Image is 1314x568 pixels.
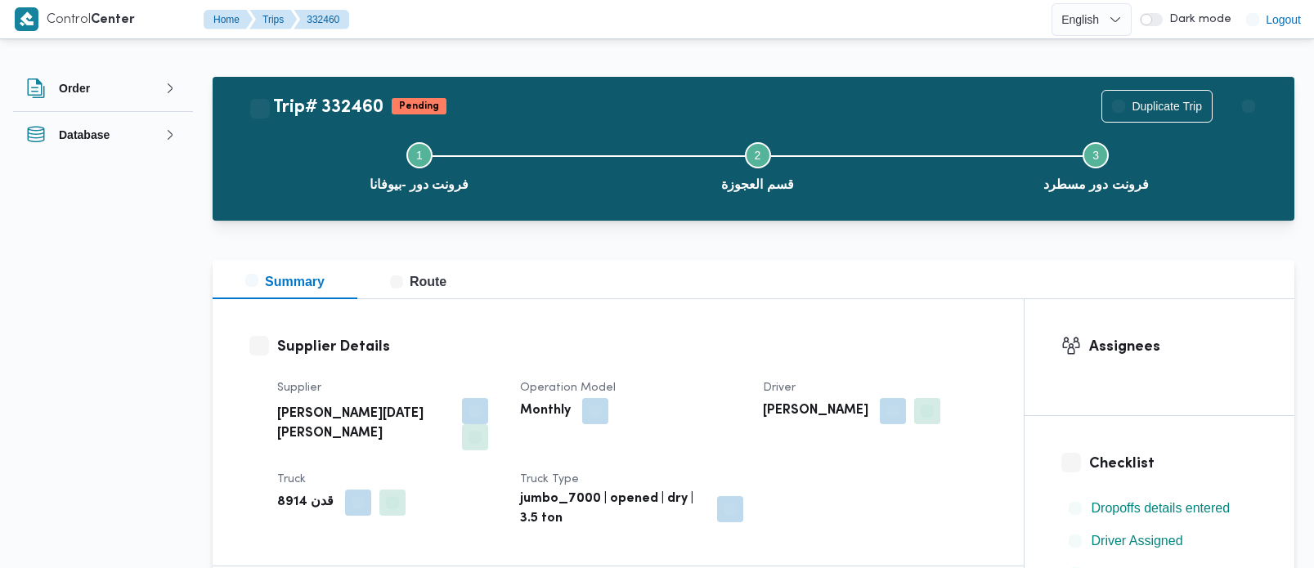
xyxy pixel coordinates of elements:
button: 332460 [294,10,349,29]
button: Actions [1232,90,1265,123]
span: Driver Assigned [1092,531,1183,551]
h3: Checklist [1089,453,1258,475]
span: Truck [277,474,306,485]
button: Trips [249,10,297,29]
span: Driver Assigned [1092,534,1183,548]
h3: Order [59,78,90,98]
h3: Supplier Details [277,336,987,358]
button: Driver Assigned [1062,528,1258,554]
b: Center [91,14,135,26]
span: Supplier [277,382,321,393]
b: jumbo_7000 | opened | dry | 3.5 ton [520,490,706,529]
button: Duplicate Trip [1101,90,1213,123]
button: فرونت دور مسطرد [926,123,1265,208]
h3: Database [59,125,110,145]
span: 2 [755,149,761,162]
span: Logout [1266,10,1301,29]
button: Order [26,78,180,98]
b: Pending [399,101,439,111]
button: فرونت دور -بيوفانا [250,123,589,208]
span: Route [390,275,446,288]
b: Monthly [520,401,571,421]
span: 1 [416,149,423,162]
span: Dropoffs details entered [1092,499,1231,518]
span: فرونت دور -بيوفانا [370,175,469,195]
button: Database [26,125,180,145]
h3: Assignees [1089,336,1258,358]
span: Pending [392,98,446,114]
b: [PERSON_NAME] [763,401,868,421]
button: Logout [1240,3,1307,36]
b: قدن 8914 [277,493,334,512]
span: Driver [763,382,796,393]
span: Summary [245,275,325,288]
button: قسم العجوزة [589,123,927,208]
span: فرونت دور مسطرد [1043,175,1149,195]
span: قسم العجوزة [721,175,793,195]
button: Home [204,10,253,29]
img: X8yXhbKr1z7QwAAAABJRU5ErkJggg== [15,7,38,31]
button: Dropoffs details entered [1062,495,1258,521]
h2: Trip# 332460 [250,97,383,119]
span: Dark mode [1163,13,1231,26]
b: [PERSON_NAME][DATE] [PERSON_NAME] [277,405,451,444]
span: Duplicate Trip [1132,96,1202,116]
span: Truck Type [520,474,579,485]
span: Operation Model [520,382,616,393]
span: 3 [1092,149,1099,162]
span: Dropoffs details entered [1092,501,1231,515]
